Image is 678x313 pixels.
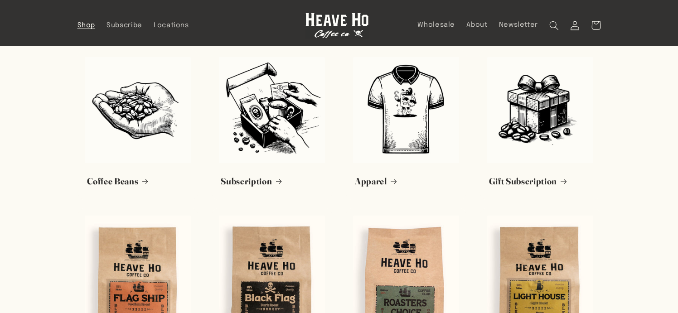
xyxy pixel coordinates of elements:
[77,21,96,30] span: Shop
[72,15,101,35] a: Shop
[107,21,142,30] span: Subscribe
[355,176,457,187] a: Apparel
[417,21,455,29] span: Wholesale
[305,13,369,39] img: Heave Ho Coffee Co
[221,176,323,187] a: Subscription
[489,176,591,187] a: Gift Subscription
[461,15,493,35] a: About
[412,15,461,35] a: Wholesale
[493,15,544,35] a: Newsletter
[101,15,148,35] a: Subscribe
[87,176,189,187] a: Coffee Beans
[466,21,487,29] span: About
[544,15,565,36] summary: Search
[499,21,538,29] span: Newsletter
[154,21,189,30] span: Locations
[148,15,194,35] a: Locations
